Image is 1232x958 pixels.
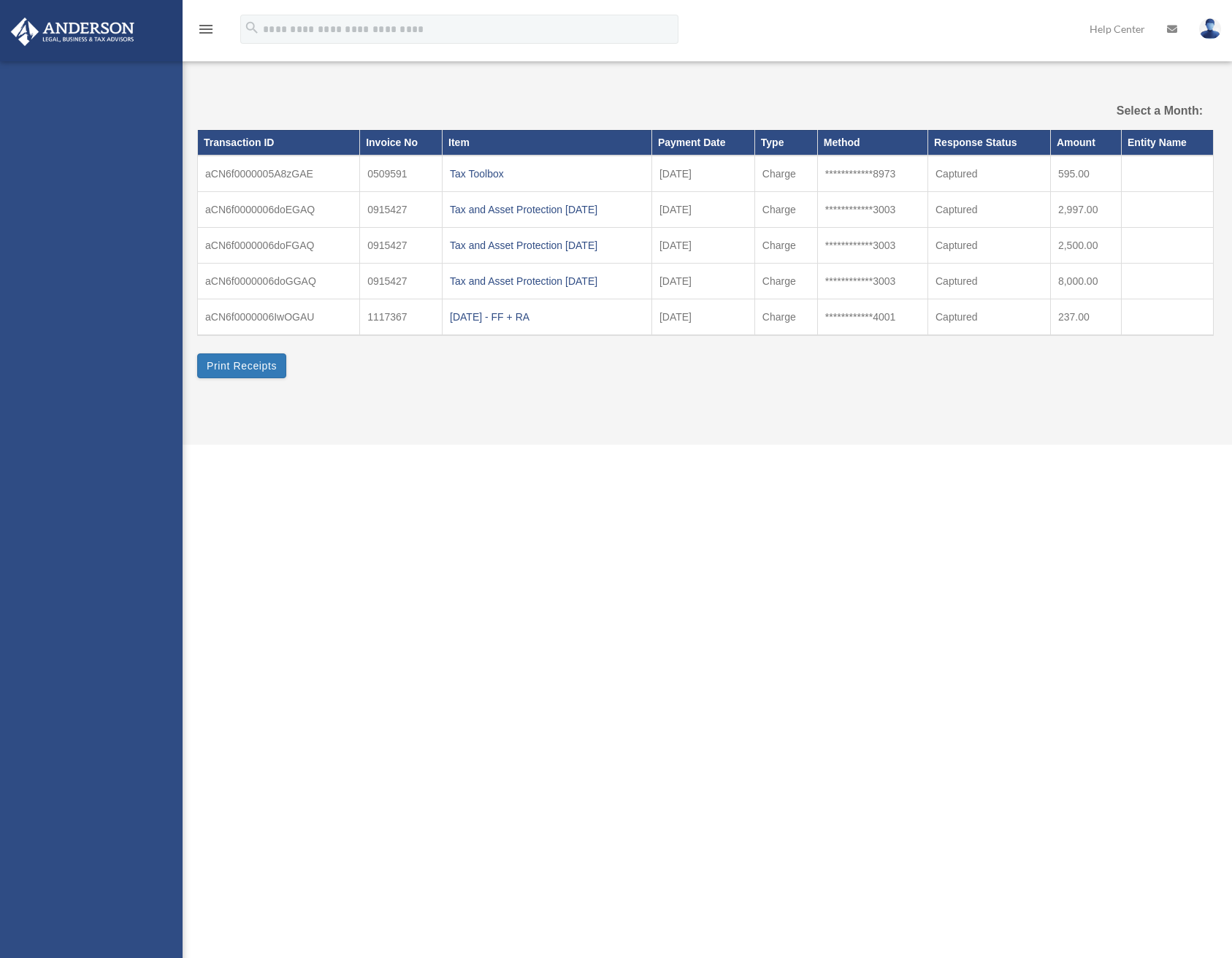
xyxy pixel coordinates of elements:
th: Entity Name [1122,130,1214,155]
button: Print Receipts [197,353,286,378]
th: Item [443,130,652,155]
td: [DATE] [651,227,754,263]
td: Captured [927,263,1050,299]
div: Tax and Asset Protection [DATE] [450,271,644,291]
td: aCN6f0000005A8zGAE [198,156,360,192]
th: Amount [1050,130,1121,155]
td: 0915427 [360,191,443,227]
td: Charge [754,227,817,263]
td: Charge [754,156,817,192]
td: Captured [927,191,1050,227]
i: search [244,20,260,36]
th: Response Status [927,130,1050,155]
td: 0915427 [360,263,443,299]
td: Charge [754,263,817,299]
td: 595.00 [1050,156,1121,192]
td: aCN6f0000006doEGAQ [198,191,360,227]
th: Payment Date [651,130,754,155]
td: aCN6f0000006doFGAQ [198,227,360,263]
td: [DATE] [651,299,754,335]
td: 2,500.00 [1050,227,1121,263]
th: Invoice No [360,130,443,155]
td: 0915427 [360,227,443,263]
td: 2,997.00 [1050,191,1121,227]
td: Charge [754,191,817,227]
td: 0509591 [360,156,443,192]
td: Captured [927,299,1050,335]
i: menu [197,20,215,38]
label: Select a Month: [1055,101,1203,121]
td: [DATE] [651,156,754,192]
td: aCN6f0000006IwOGAU [198,299,360,335]
div: Tax Toolbox [450,164,644,184]
td: Charge [754,299,817,335]
img: User Pic [1199,18,1221,39]
td: aCN6f0000006doGGAQ [198,263,360,299]
td: Captured [927,227,1050,263]
td: Captured [927,156,1050,192]
th: Transaction ID [198,130,360,155]
th: Type [754,130,817,155]
a: menu [197,26,215,38]
img: Anderson Advisors Platinum Portal [7,18,139,46]
td: [DATE] [651,191,754,227]
td: [DATE] [651,263,754,299]
div: Tax and Asset Protection [DATE] [450,235,644,256]
div: Tax and Asset Protection [DATE] [450,199,644,220]
td: 8,000.00 [1050,263,1121,299]
div: [DATE] - FF + RA [450,307,644,327]
th: Method [817,130,927,155]
td: 237.00 [1050,299,1121,335]
td: 1117367 [360,299,443,335]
